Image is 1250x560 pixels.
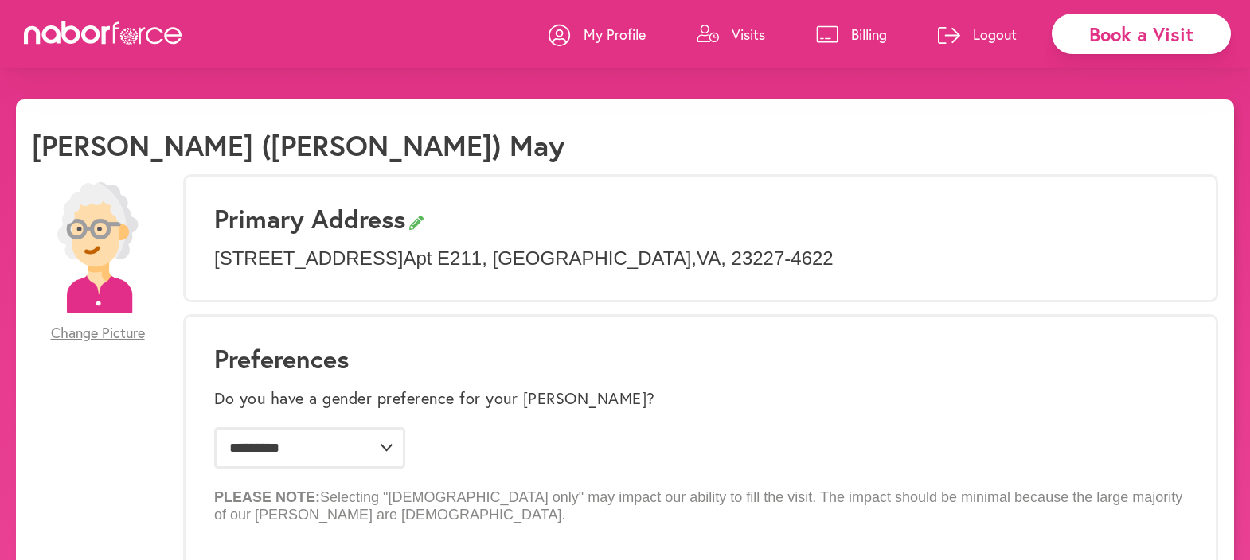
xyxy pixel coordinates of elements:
h1: Preferences [214,344,1187,374]
p: [STREET_ADDRESS] Apt E211 , [GEOGRAPHIC_DATA] , VA , 23227-4622 [214,247,1187,270]
h3: Primary Address [214,204,1187,234]
label: Do you have a gender preference for your [PERSON_NAME]? [214,389,655,408]
p: Selecting "[DEMOGRAPHIC_DATA] only" may impact our ability to fill the visit. The impact should b... [214,476,1187,523]
p: Logout [973,25,1017,44]
span: Change Picture [51,325,145,342]
h1: [PERSON_NAME] ([PERSON_NAME]) May [32,128,564,162]
p: Visits [732,25,765,44]
p: Billing [851,25,887,44]
a: Billing [816,10,887,58]
a: My Profile [549,10,646,58]
a: Visits [697,10,765,58]
p: My Profile [584,25,646,44]
a: Logout [938,10,1017,58]
img: efc20bcf08b0dac87679abea64c1faab.png [32,182,163,313]
b: PLEASE NOTE: [214,489,320,505]
div: Book a Visit [1052,14,1231,54]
